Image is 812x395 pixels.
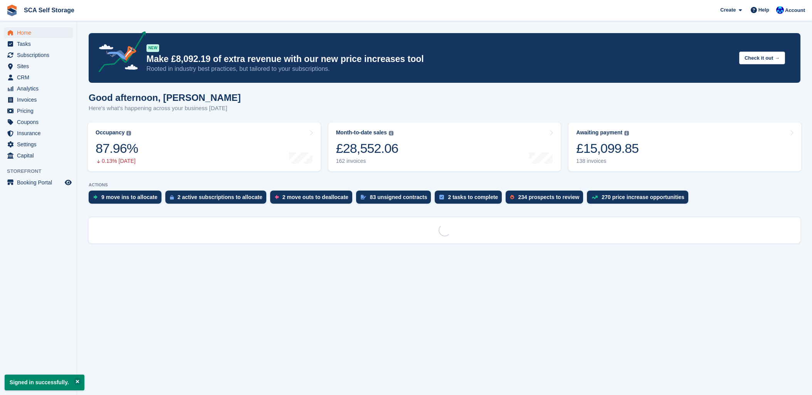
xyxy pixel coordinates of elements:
span: Settings [17,139,63,150]
img: task-75834270c22a3079a89374b754ae025e5fb1db73e45f91037f5363f120a921f8.svg [439,195,444,199]
span: Subscriptions [17,50,63,60]
a: menu [4,150,73,161]
a: Occupancy 87.96% 0.13% [DATE] [88,122,321,171]
a: menu [4,50,73,60]
img: icon-info-grey-7440780725fd019a000dd9b08b2336e03edf1995a4989e88bcd33f0948082b44.svg [126,131,131,136]
div: 2 move outs to deallocate [282,194,348,200]
h1: Good afternoon, [PERSON_NAME] [89,92,241,103]
div: 138 invoices [576,158,639,164]
span: Pricing [17,105,63,116]
img: icon-info-grey-7440780725fd019a000dd9b08b2336e03edf1995a4989e88bcd33f0948082b44.svg [624,131,629,136]
a: menu [4,105,73,116]
img: move_ins_to_allocate_icon-fdf77a2bb77ea45bf5b3d319d69a93e2d87916cf1d5bf7949dd705db3b84f3ca.svg [93,195,98,199]
a: menu [4,94,73,105]
div: 9 move ins to allocate [101,194,158,200]
span: Storefront [7,167,77,175]
a: menu [4,61,73,72]
a: menu [4,38,73,49]
a: 2 move outs to deallocate [270,191,356,208]
span: Sites [17,61,63,72]
a: menu [4,117,73,127]
p: ACTIONS [89,182,800,187]
img: price_increase_opportunities-93ffe204e8149a01c8c9dc8f82e8f89637d9d84a8eef4429ea346261dce0b2c0.svg [592,196,598,199]
span: Capital [17,150,63,161]
span: Help [758,6,769,14]
a: menu [4,128,73,139]
span: Insurance [17,128,63,139]
a: menu [4,27,73,38]
img: contract_signature_icon-13c848040528278c33f63329250d36e43548de30e8caae1d1a13099fd9432cc5.svg [361,195,366,199]
a: 83 unsigned contracts [356,191,435,208]
span: Account [785,7,805,14]
a: Month-to-date sales £28,552.06 162 invoices [328,122,561,171]
span: Create [720,6,736,14]
button: Check it out → [739,52,785,64]
a: 2 tasks to complete [435,191,506,208]
div: 162 invoices [336,158,398,164]
img: move_outs_to_deallocate_icon-f764333ba52eb49d3ac5e1228854f67142a1ed5810a6f6cc68b1a99e826820c5.svg [275,195,279,199]
div: 2 active subscriptions to allocate [178,194,262,200]
a: SCA Self Storage [21,4,77,17]
div: 83 unsigned contracts [370,194,427,200]
div: 87.96% [96,141,138,156]
a: 2 active subscriptions to allocate [165,191,270,208]
p: Make £8,092.19 of extra revenue with our new price increases tool [146,54,733,65]
img: icon-info-grey-7440780725fd019a000dd9b08b2336e03edf1995a4989e88bcd33f0948082b44.svg [389,131,393,136]
span: Tasks [17,38,63,49]
a: menu [4,177,73,188]
div: NEW [146,44,159,52]
span: Invoices [17,94,63,105]
a: 234 prospects to review [506,191,587,208]
span: Coupons [17,117,63,127]
img: stora-icon-8386f47178a22dfd0bd8f6a31ec36ba5ce8667c1dd55bd0f319d3a0aa187defe.svg [6,5,18,16]
a: Awaiting payment £15,099.85 138 invoices [568,122,801,171]
p: Signed in successfully. [5,375,84,390]
div: Occupancy [96,129,124,136]
img: Kelly Neesham [776,6,784,14]
span: Analytics [17,83,63,94]
img: prospect-51fa495bee0391a8d652442698ab0144808aea92771e9ea1ae160a38d050c398.svg [510,195,514,199]
a: menu [4,72,73,83]
a: menu [4,83,73,94]
div: 234 prospects to review [518,194,579,200]
a: 270 price increase opportunities [587,191,692,208]
div: 2 tasks to complete [448,194,498,200]
div: 270 price increase opportunities [602,194,684,200]
p: Rooted in industry best practices, but tailored to your subscriptions. [146,65,733,73]
span: Home [17,27,63,38]
a: 9 move ins to allocate [89,191,165,208]
a: menu [4,139,73,150]
div: Awaiting payment [576,129,622,136]
img: active_subscription_to_allocate_icon-d502201f5373d7db506a760aba3b589e785aa758c864c3986d89f69b8ff3... [170,195,174,200]
p: Here's what's happening across your business [DATE] [89,104,241,113]
span: Booking Portal [17,177,63,188]
img: price-adjustments-announcement-icon-8257ccfd72463d97f412b2fc003d46551f7dbcb40ab6d574587a9cd5c0d94... [92,31,146,75]
div: £28,552.06 [336,141,398,156]
a: Preview store [64,178,73,187]
div: 0.13% [DATE] [96,158,138,164]
div: £15,099.85 [576,141,639,156]
span: CRM [17,72,63,83]
div: Month-to-date sales [336,129,387,136]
